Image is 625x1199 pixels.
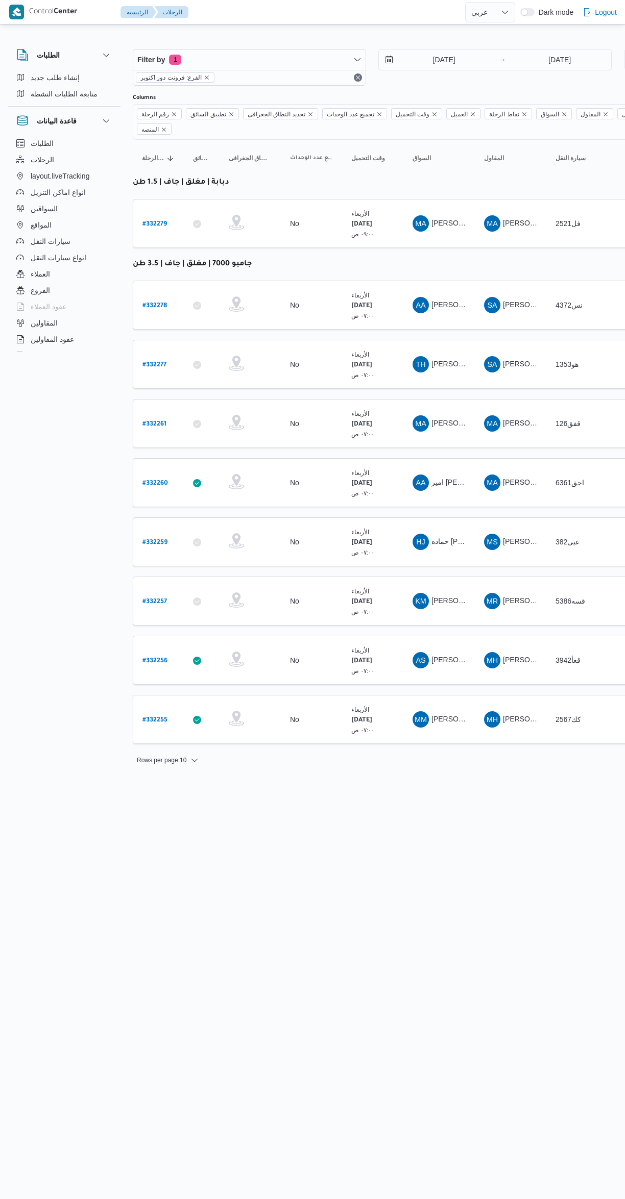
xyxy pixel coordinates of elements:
div: Kariam Muhammad Muhada Muhammad [413,593,429,609]
b: [DATE] [351,421,372,428]
button: Remove وقت التحميل from selection in this group [431,111,438,117]
span: [PERSON_NAME] [503,360,562,368]
button: Remove [352,71,364,84]
h3: الطلبات [37,49,60,61]
span: الفرع: فرونت دور اكتوبر [140,73,202,82]
a: #332277 [142,358,166,371]
span: قفق126 [556,419,581,428]
div: No [290,537,299,546]
span: وقت التحميل [396,109,429,120]
div: قاعدة البيانات [8,135,121,356]
small: ٠٧:٠٠ ص [351,608,375,615]
div: Hamadah Jmal Abadalaata Abadalazaiaz [413,534,429,550]
span: نقاط الرحلة [489,109,519,120]
span: Logout [595,6,617,18]
span: الرحلات [31,154,54,166]
span: [PERSON_NAME] [PERSON_NAME] [503,656,622,664]
img: X8yXhbKr1z7QwAAAABJRU5ErkJggg== [9,5,24,19]
small: الأربعاء [351,292,369,298]
button: السواقين [12,201,116,217]
button: متابعة الطلبات النشطة [12,86,116,102]
span: حماده [PERSON_NAME] [431,537,510,545]
span: layout.liveTracking [31,170,89,182]
div: Muhammad Ahmad Muhammad Sulaiam [484,215,500,232]
span: HJ [416,534,425,550]
div: Martdha Muhammad Alhusan Yousf [413,711,429,728]
button: سيارة النقل [551,150,613,166]
div: Saaid Ahmad Salamuah Zaid [484,297,500,313]
svg: Sorted in descending order [166,154,175,162]
input: Press the down key to open a popover containing a calendar. [379,49,495,70]
small: الأربعاء [351,351,369,358]
span: سيارة النقل [556,154,586,162]
button: المواقع [12,217,116,233]
div: No [290,715,299,724]
b: Center [54,8,78,16]
b: [DATE] [351,221,372,228]
span: MS [487,534,498,550]
b: [DATE] [351,658,372,665]
span: [PERSON_NAME] [PERSON_NAME] [431,419,551,427]
span: اجق6361 [556,479,584,487]
small: ٠٧:٠٠ ص [351,549,375,556]
small: الأربعاء [351,210,369,217]
span: هو1353 [556,360,579,368]
button: تطبيق السائق [189,150,214,166]
span: AA [416,297,425,313]
span: Filter by [137,54,165,66]
button: الرحلات [12,152,116,168]
button: Remove المنصه from selection in this group [161,127,167,133]
div: Muhammad Slah Abadalltaif Alshrif [484,534,500,550]
b: جامبو 7000 | مغلق | جاف | 3.5 طن [133,260,252,268]
small: الأربعاء [351,529,369,535]
b: [DATE] [351,303,372,310]
label: Columns [133,94,156,102]
span: TH [416,356,425,372]
button: عقود المقاولين [12,331,116,347]
button: السواق [408,150,470,166]
button: قاعدة البيانات [16,115,112,127]
span: تجميع عدد الوحدات [322,108,387,119]
span: [PERSON_NAME] [431,596,490,605]
span: وقت التحميل [351,154,385,162]
span: نقاط الرحلة [485,108,532,119]
small: ٠٧:٠٠ ص [351,371,375,378]
span: عقود العملاء [31,301,66,313]
span: السواق [413,154,431,162]
b: # 332277 [142,362,166,369]
div: Ameir Ahmad Abobkar Muhammad Muhammad Alamghaza [413,474,429,491]
span: Rows per page : 10 [137,754,186,766]
div: Ahmad Saad Muhammad Said Shbak [413,652,429,668]
button: رقم الرحلةSorted in descending order [138,150,179,166]
span: [PERSON_NAME] [431,301,490,309]
small: الأربعاء [351,469,369,476]
div: الطلبات [8,69,121,106]
span: [PERSON_NAME] [PERSON_NAME] [431,219,551,227]
span: المنصه [137,123,172,135]
button: انواع اماكن التنزيل [12,184,116,201]
h3: قاعدة البيانات [37,115,77,127]
span: المقاول [484,154,504,162]
button: اجهزة التليفون [12,347,116,364]
span: رقم الرحلة; Sorted in descending order [142,154,164,162]
div: No [290,360,299,369]
a: #332260 [142,476,168,490]
button: إنشاء طلب جديد [12,69,116,86]
button: سيارات النقل [12,233,116,249]
button: انواع سيارات النقل [12,249,116,266]
b: [DATE] [351,717,372,724]
span: تحديد النطاق الجغرافى [229,154,272,162]
b: # 332278 [142,303,167,310]
button: Remove السواق from selection in this group [561,111,567,117]
span: المقاول [581,109,600,120]
button: Filter by1 active filters [133,49,366,70]
span: تحديد النطاق الجغرافى [248,109,306,120]
button: Remove تجميع عدد الوحدات from selection in this group [376,111,382,117]
span: تطبيق السائق [193,154,210,162]
span: [PERSON_NAME] [503,301,562,309]
span: العميل [451,109,468,120]
span: [PERSON_NAME] [431,715,490,723]
div: Muhammad Abadalamunam HIshm Isamaail [484,474,500,491]
span: KM [415,593,426,609]
a: #332257 [142,594,167,608]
